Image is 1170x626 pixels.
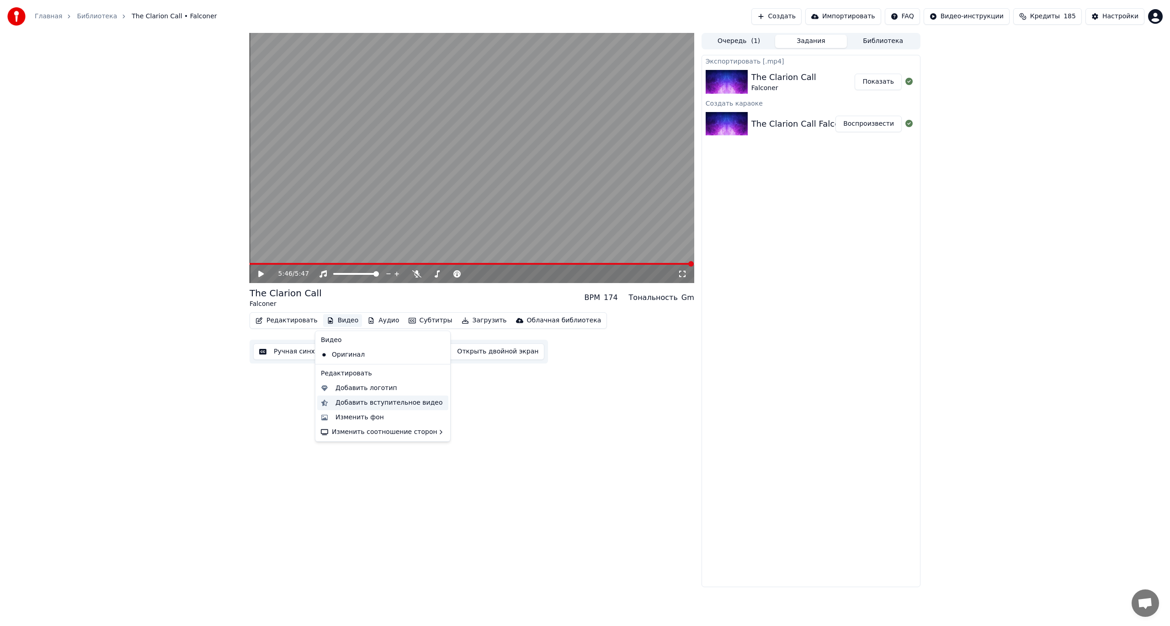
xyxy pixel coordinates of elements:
div: Falconer [751,84,816,93]
button: Видео [323,314,362,327]
div: Falconer [250,300,322,309]
a: Библиотека [77,12,117,21]
button: Субтитры [405,314,456,327]
div: / [278,269,300,278]
div: Изменить соотношение сторон [317,425,448,439]
button: Открыть двойной экран [436,343,544,360]
button: Создать [751,8,802,25]
a: Главная [35,12,62,21]
div: Тональность [629,292,678,303]
span: 5:46 [278,269,292,278]
span: The Clarion Call • Falconer [132,12,217,21]
button: Аудио [364,314,403,327]
button: Библиотека [847,35,919,48]
div: Открытый чат [1132,589,1159,617]
button: Импортировать [805,8,881,25]
button: Загрузить [458,314,511,327]
img: youka [7,7,26,26]
div: Создать караоке [702,97,920,108]
div: Gm [681,292,694,303]
button: Показать [855,74,902,90]
div: Добавить логотип [335,384,397,393]
button: FAQ [885,8,920,25]
div: Экспортировать [.mp4] [702,55,920,66]
div: The Clarion Call Falconer [751,118,853,130]
span: Кредиты [1030,12,1060,21]
div: Изменить фон [335,413,384,422]
nav: breadcrumb [35,12,217,21]
button: Ручная синхронизация [253,343,357,360]
div: Облачная библиотека [527,316,601,325]
div: Настройки [1102,12,1138,21]
div: Редактировать [317,366,448,381]
button: Настройки [1085,8,1144,25]
button: Кредиты185 [1013,8,1082,25]
div: Видео [317,333,448,348]
div: Добавить вступительное видео [335,398,443,407]
div: The Clarion Call [250,287,322,300]
span: 5:47 [295,269,309,278]
button: Видео-инструкции [924,8,1010,25]
div: Оригинал [317,348,435,362]
button: Воспроизвести [835,116,902,132]
button: Редактировать [252,314,321,327]
div: The Clarion Call [751,71,816,84]
div: 174 [604,292,618,303]
button: Очередь [703,35,775,48]
button: Задания [775,35,847,48]
div: BPM [585,292,600,303]
span: ( 1 ) [751,37,760,46]
span: 185 [1064,12,1076,21]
